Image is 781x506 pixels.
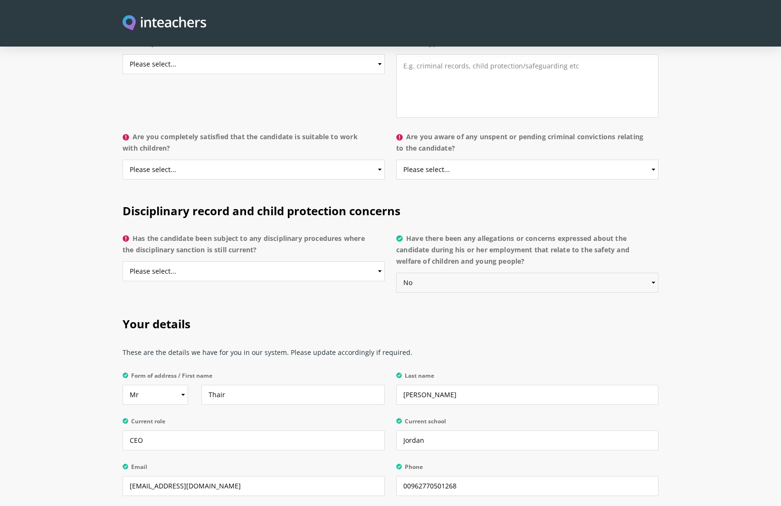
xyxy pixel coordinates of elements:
a: Visit this site's homepage [123,15,206,32]
img: Inteachers [123,15,206,32]
label: Last name [396,372,658,385]
label: Email [123,464,385,476]
p: These are the details we have for you in our system. Please update accordingly if required. [123,342,658,369]
label: Are you aware of any unspent or pending criminal convictions relating to the candidate? [396,131,658,160]
label: Current role [123,418,385,430]
label: Phone [396,464,658,476]
label: Current school [396,418,658,430]
label: Have there been any allegations or concerns expressed about the candidate during his or her emplo... [396,233,658,273]
span: Disciplinary record and child protection concerns [123,203,400,219]
label: Are you completely satisfied that the candidate is suitable to work with children? [123,131,385,160]
label: Has the candidate been subject to any disciplinary procedures where the disciplinary sanction is ... [123,233,385,261]
span: Your details [123,316,190,332]
label: Form of address / First name [123,372,385,385]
